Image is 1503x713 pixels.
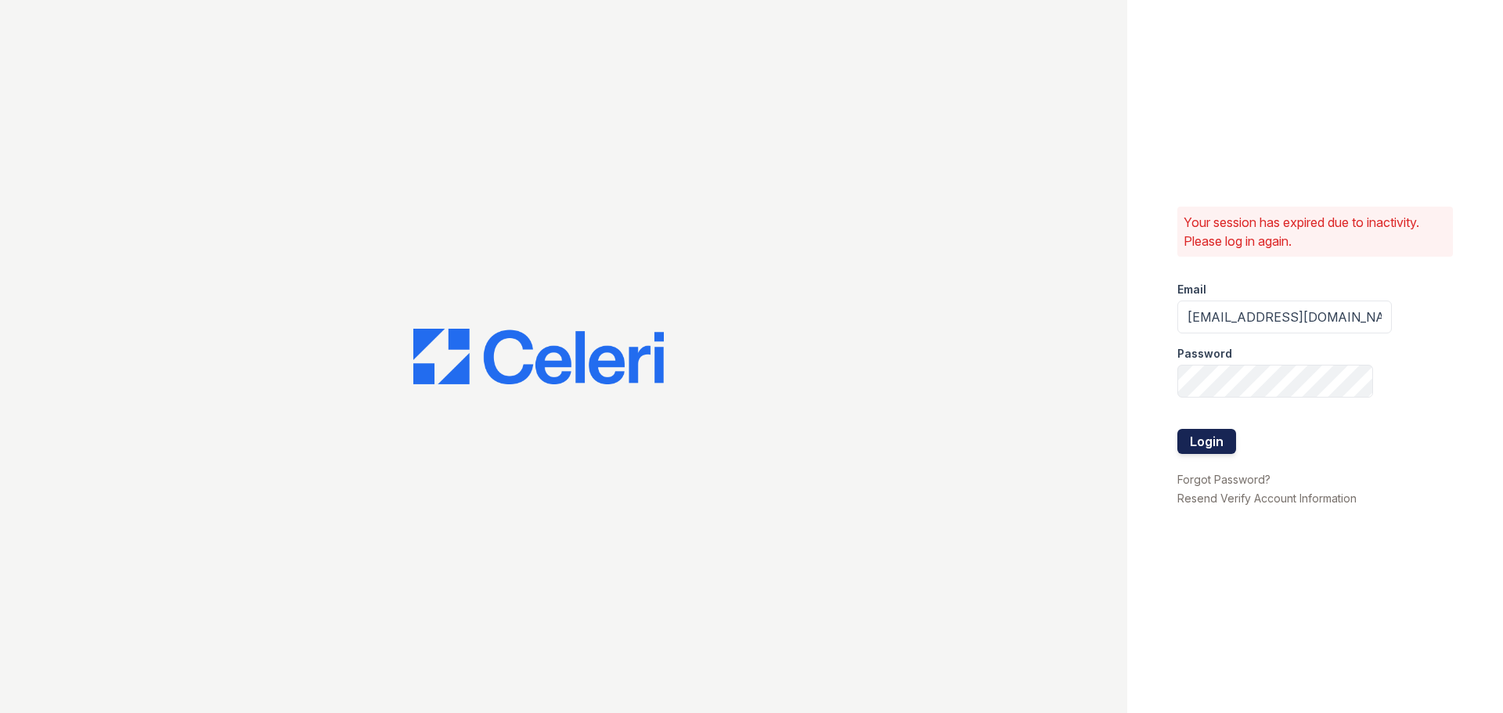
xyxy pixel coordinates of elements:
[1177,282,1206,297] label: Email
[1177,492,1357,505] a: Resend Verify Account Information
[1177,429,1236,454] button: Login
[413,329,664,385] img: CE_Logo_Blue-a8612792a0a2168367f1c8372b55b34899dd931a85d93a1a3d3e32e68fde9ad4.png
[1184,213,1447,250] p: Your session has expired due to inactivity. Please log in again.
[1177,473,1271,486] a: Forgot Password?
[1177,346,1232,362] label: Password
